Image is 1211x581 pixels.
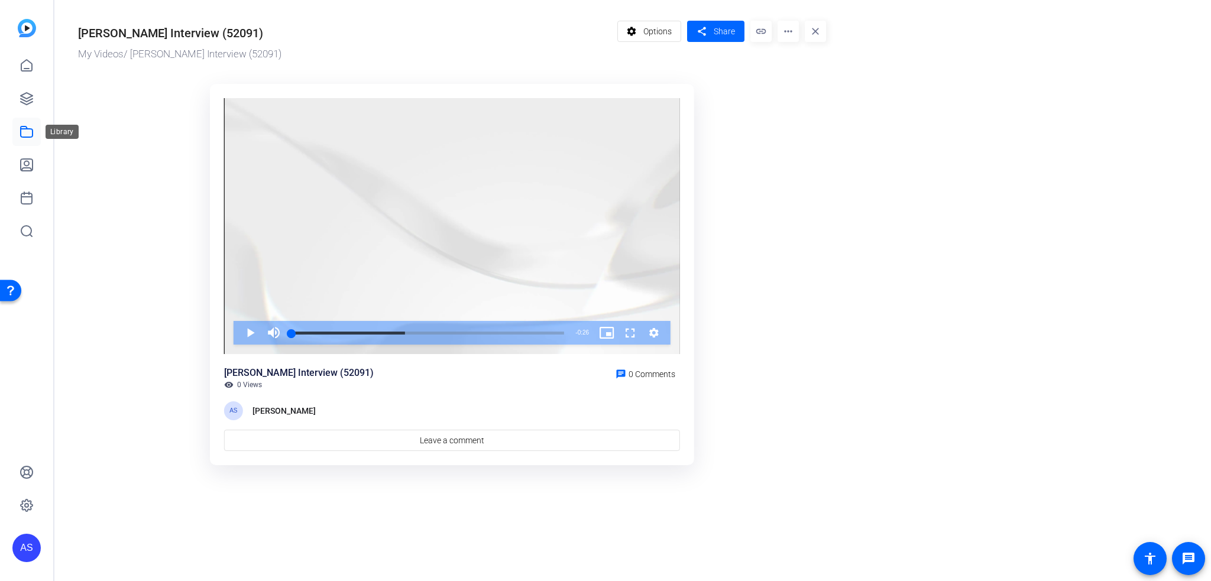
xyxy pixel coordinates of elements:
button: Options [617,21,682,42]
div: [PERSON_NAME] Interview (52091) [78,24,263,42]
button: Mute [262,321,286,345]
span: Share [714,25,735,38]
a: My Videos [78,48,124,60]
button: Picture-in-Picture [595,321,619,345]
img: blue-gradient.svg [18,19,36,37]
span: 0 Views [237,380,262,390]
button: Share [687,21,744,42]
a: 0 Comments [611,366,680,380]
a: Leave a comment [224,430,680,451]
mat-icon: accessibility [1143,551,1157,566]
span: Options [643,20,672,43]
span: - [575,329,577,336]
div: Progress Bar [292,332,564,335]
div: [PERSON_NAME] Interview (52091) [224,366,374,380]
div: AS [12,534,41,562]
div: [PERSON_NAME] [252,404,316,418]
button: Play [238,321,262,345]
div: AS [224,401,243,420]
span: Leave a comment [420,434,484,447]
div: / [PERSON_NAME] Interview (52091) [78,47,611,62]
mat-icon: share [694,24,709,40]
mat-icon: visibility [224,380,234,390]
mat-icon: chat [616,369,626,379]
mat-icon: link [750,21,772,42]
mat-icon: settings [624,20,639,43]
span: 0 Comments [629,369,675,379]
button: Fullscreen [619,321,642,345]
mat-icon: message [1181,551,1196,566]
div: Library [46,125,79,139]
span: 0:26 [578,329,589,336]
div: Video Player [224,98,680,355]
mat-icon: more_horiz [778,21,799,42]
mat-icon: close [805,21,826,42]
